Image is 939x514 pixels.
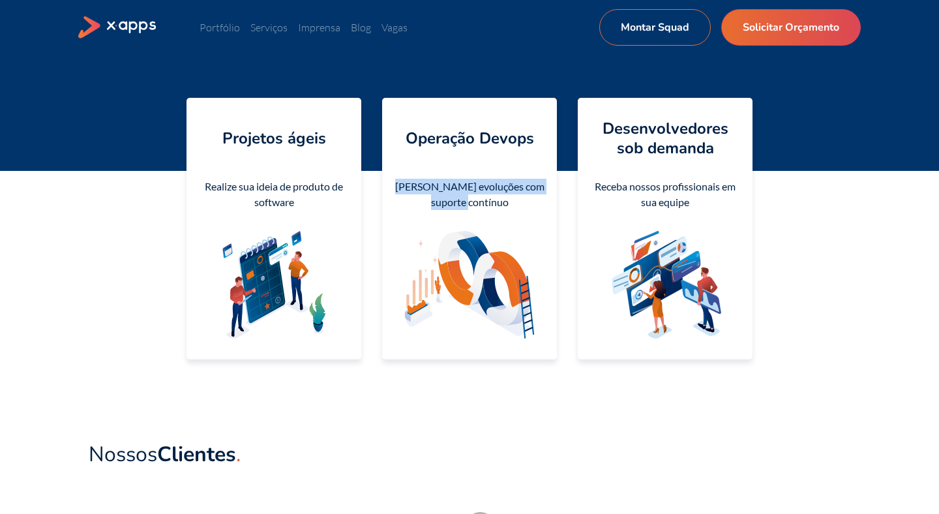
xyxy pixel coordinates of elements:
div: Realize sua ideia de produto de software [197,179,351,210]
h4: Projetos ágeis [222,128,326,148]
a: Solicitar Orçamento [721,9,861,46]
a: Serviços [250,21,288,34]
div: Receba nossos profissionais em sua equipe [588,179,742,210]
a: Blog [351,21,371,34]
span: Nossos [89,440,236,468]
h4: Operação Devops [406,128,534,148]
a: Vagas [381,21,408,34]
a: Montar Squad [599,9,711,46]
a: Portfólio [200,21,240,34]
div: [PERSON_NAME] evoluções com suporte contínuo [393,179,546,210]
a: NossosClientes [89,443,241,472]
h4: Desenvolvedores sob demanda [588,119,742,158]
a: Imprensa [298,21,340,34]
strong: Clientes [157,440,236,468]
